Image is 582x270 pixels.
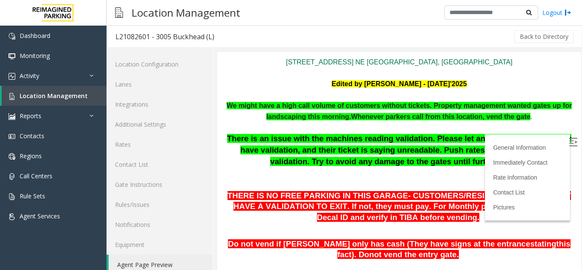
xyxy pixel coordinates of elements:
[276,92,328,99] a: General Information
[313,187,339,196] span: stating
[107,114,213,134] a: Additional Settings
[115,31,214,42] div: L21082601 - 3005 Buckhead (L)
[107,235,213,255] a: Equipment
[20,212,60,220] span: Agent Services
[9,113,15,120] img: 'icon'
[9,153,15,160] img: 'icon'
[276,152,297,159] a: Pictures
[127,2,245,23] h3: Location Management
[115,2,123,23] img: pageIcon
[107,74,213,94] a: Lanes
[20,192,45,200] span: Rule Sets
[107,154,213,174] a: Contact List
[20,172,52,180] span: Call Centers
[20,92,88,100] span: Location Management
[11,187,313,196] span: Do not vend if [PERSON_NAME] only has cash (They have signs at the entrance
[10,82,354,113] span: There is an issue with the machines reading validation. Please let anyone out claiming they have ...
[20,32,50,40] span: Dashboard
[20,132,44,140] span: Contacts
[134,61,313,68] b: Whenever parkers call from this location, vend the gate
[514,30,574,43] button: Back to Directory
[107,54,213,74] a: Location Configuration
[107,174,213,195] a: Gate Instructions
[276,107,330,114] a: Immediately Contact
[20,72,39,80] span: Activity
[107,195,213,215] a: Rules/Issues
[107,94,213,114] a: Integrations
[20,112,41,120] span: Reports
[20,152,42,160] span: Regions
[107,215,213,235] a: Notifications
[20,52,50,60] span: Monitoring
[107,134,213,154] a: Rates
[9,50,355,68] span: We might have a high call volume of customers without tickets. Property management wanted gates u...
[9,213,15,220] img: 'icon'
[542,8,571,17] a: Logout
[9,133,15,140] img: 'icon'
[69,6,295,14] a: [STREET_ADDRESS] NE [GEOGRAPHIC_DATA], [GEOGRAPHIC_DATA]
[9,193,15,200] img: 'icon'
[28,220,333,229] span: Do not change or reset Monthly Pass. Please just vend if the situation calls for it.
[2,86,107,106] a: Location Management
[565,8,571,17] img: logout
[152,198,242,207] span: not vend the entry gate.
[114,28,249,35] b: Edited by [PERSON_NAME] - [DATE]'2025
[9,73,15,80] img: 'icon'
[9,173,15,180] img: 'icon'
[9,53,15,60] img: 'icon'
[134,61,315,68] span: .
[352,86,360,94] img: Open/Close Sidebar Menu
[10,139,354,170] span: THERE IS NO FREE PARKING IN THIS GARAGE- CUSTOMERS/RESIDENTS/GUESTS MUST HAVE A VALIDATION TO EXI...
[276,122,320,129] a: Rate Information
[120,187,353,207] span: this fact). Do
[276,137,307,144] a: Contact List
[9,93,15,100] img: 'icon'
[9,33,15,40] img: 'icon'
